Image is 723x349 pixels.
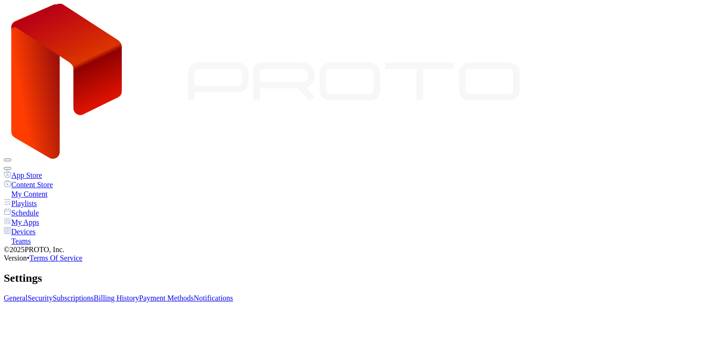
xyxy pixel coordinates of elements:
[30,254,83,262] a: Terms Of Service
[4,236,719,246] a: Teams
[53,294,94,302] a: Subscriptions
[4,272,719,285] h2: Settings
[28,294,53,302] a: Security
[4,180,719,189] a: Content Store
[194,294,233,302] a: Notifications
[4,189,719,198] a: My Content
[4,198,719,208] a: Playlists
[4,246,719,254] div: © 2025 PROTO, Inc.
[4,208,719,217] a: Schedule
[94,294,139,302] a: Billing History
[4,217,719,227] a: My Apps
[4,254,30,262] span: Version •
[4,227,719,236] a: Devices
[4,294,28,302] a: General
[139,294,194,302] a: Payment Methods
[4,170,719,180] a: App Store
